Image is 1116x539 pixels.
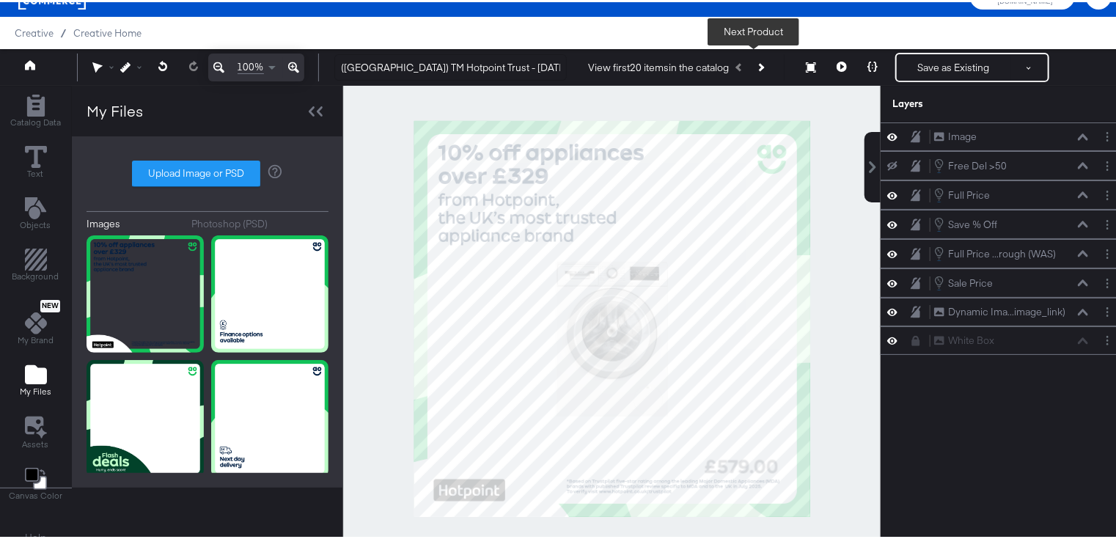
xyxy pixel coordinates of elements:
[12,268,59,280] span: Background
[933,214,998,230] button: Save % Off
[750,52,771,78] button: Next Product
[11,359,60,400] button: Add Files
[948,186,990,200] div: Full Price
[14,410,58,452] button: Assets
[12,191,60,233] button: Add Text
[192,215,329,229] button: Photoshop (PSD)
[73,25,142,37] a: Creative Home
[87,215,181,229] button: Images
[1,89,70,131] button: Add Rectangle
[1100,186,1115,201] button: Layer Options
[9,295,62,349] button: NewMy Brand
[28,166,44,177] span: Text
[15,25,54,37] span: Creative
[54,25,73,37] span: /
[1100,331,1115,346] button: Layer Options
[589,59,730,73] div: View first 20 items in the catalog
[933,127,977,142] button: Image
[897,52,1011,78] button: Save as Existing
[18,332,54,344] span: My Brand
[16,140,56,182] button: Text
[23,436,49,448] span: Assets
[1100,302,1115,318] button: Layer Options
[1100,156,1115,172] button: Layer Options
[933,185,991,201] button: Full Price
[40,299,60,309] span: New
[9,488,62,499] span: Canvas Color
[4,243,68,285] button: Add Rectangle
[933,302,1066,318] button: Dynamic Ima...image_link)
[87,215,120,229] div: Images
[10,114,61,126] span: Catalog Data
[948,274,993,288] div: Sale Price
[21,217,51,229] span: Objects
[948,157,1007,171] div: Free Del >50
[948,303,1065,317] div: Dynamic Ima...image_link)
[933,155,1007,172] button: Free Del >50
[1100,274,1115,289] button: Layer Options
[948,216,997,230] div: Save % Off
[87,98,143,120] div: My Files
[20,384,51,395] span: My Files
[948,245,1056,259] div: Full Price ...rough (WAS)
[1100,244,1115,260] button: Layer Options
[1100,127,1115,142] button: Layer Options
[948,128,977,142] div: Image
[1100,215,1115,230] button: Layer Options
[192,215,268,229] div: Photoshop (PSD)
[933,273,994,289] button: Sale Price
[238,58,264,72] span: 100%
[892,95,1042,109] div: Layers
[933,243,1057,260] button: Full Price ...rough (WAS)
